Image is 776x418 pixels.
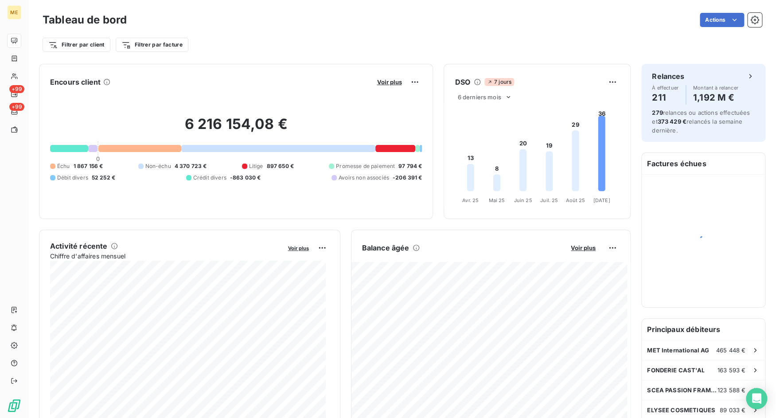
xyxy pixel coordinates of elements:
[230,174,261,182] span: -863 030 €
[336,162,395,170] span: Promesse de paiement
[693,90,738,105] h4: 1,192 M €
[92,174,115,182] span: 52 252 €
[652,109,663,116] span: 279
[9,85,24,93] span: +99
[514,197,532,203] tspan: Juin 25
[175,162,207,170] span: 4 370 723 €
[50,251,282,261] span: Chiffre d'affaires mensuel
[50,115,422,142] h2: 6 216 154,08 €
[43,38,110,52] button: Filtrer par client
[374,78,404,86] button: Voir plus
[647,347,709,354] span: MET International AG
[339,174,389,182] span: Avoirs non associés
[718,387,745,394] span: 123 588 €
[652,109,750,134] span: relances ou actions effectuées et relancés la semaine dernière.
[484,78,514,86] span: 7 jours
[362,242,409,253] h6: Balance âgée
[652,85,679,90] span: À effectuer
[393,174,422,182] span: -206 391 €
[43,12,127,28] h3: Tableau de bord
[571,244,596,251] span: Voir plus
[647,387,718,394] span: SCEA PASSION FRAMBOISES
[7,5,21,20] div: ME
[50,77,101,87] h6: Encours client
[7,398,21,413] img: Logo LeanPay
[693,85,738,90] span: Montant à relancer
[540,197,558,203] tspan: Juil. 25
[267,162,294,170] span: 897 650 €
[720,406,745,414] span: 89 033 €
[398,162,422,170] span: 97 794 €
[568,244,598,252] button: Voir plus
[50,241,107,251] h6: Activité récente
[57,174,88,182] span: Débit divers
[9,103,24,111] span: +99
[652,90,679,105] h4: 211
[647,406,715,414] span: ELYSEE COSMETIQUES
[116,38,188,52] button: Filtrer par facture
[642,319,765,340] h6: Principaux débiteurs
[716,347,745,354] span: 465 448 €
[647,367,704,374] span: FONDERIE CAST'AL
[96,155,100,162] span: 0
[489,197,505,203] tspan: Mai 25
[642,153,765,174] h6: Factures échues
[193,174,226,182] span: Crédit divers
[74,162,103,170] span: 1 867 156 €
[288,245,309,251] span: Voir plus
[285,244,312,252] button: Voir plus
[145,162,171,170] span: Non-échu
[718,367,745,374] span: 163 593 €
[657,118,686,125] span: 373 429 €
[377,78,402,86] span: Voir plus
[57,162,70,170] span: Échu
[249,162,263,170] span: Litige
[593,197,610,203] tspan: [DATE]
[457,94,501,101] span: 6 derniers mois
[566,197,585,203] tspan: Août 25
[462,197,479,203] tspan: Avr. 25
[652,71,684,82] h6: Relances
[746,388,767,409] div: Open Intercom Messenger
[700,13,744,27] button: Actions
[455,77,470,87] h6: DSO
